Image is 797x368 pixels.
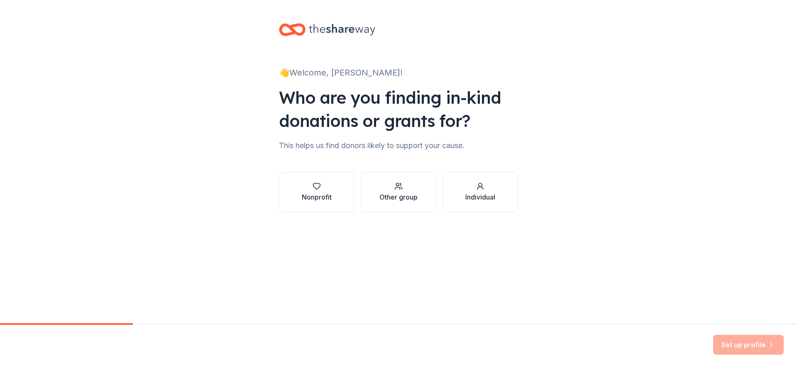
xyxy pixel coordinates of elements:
div: Nonprofit [302,192,332,202]
div: Individual [465,192,495,202]
div: This helps us find donors likely to support your cause. [279,139,518,152]
div: 👋 Welcome, [PERSON_NAME]! [279,66,518,79]
button: Other group [361,172,436,212]
button: Individual [443,172,518,212]
div: Other group [379,192,418,202]
div: Who are you finding in-kind donations or grants for? [279,86,518,132]
button: Nonprofit [279,172,354,212]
